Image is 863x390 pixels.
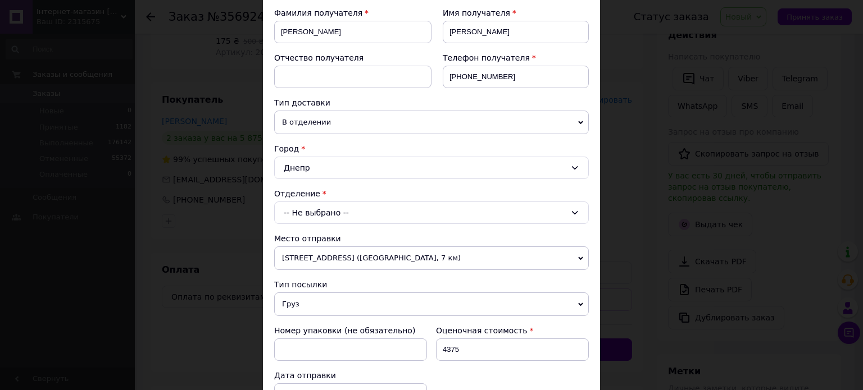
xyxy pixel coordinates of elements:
span: Тип доставки [274,98,330,107]
span: Фамилия получателя [274,8,362,17]
div: Оценочная стоимость [436,325,589,336]
span: Место отправки [274,234,341,243]
span: Груз [274,292,589,316]
div: Днепр [274,157,589,179]
div: Отделение [274,188,589,199]
div: Город [274,143,589,154]
div: Номер упаковки (не обязательно) [274,325,427,336]
div: Дата отправки [274,370,427,381]
span: Имя получателя [443,8,510,17]
span: [STREET_ADDRESS] ([GEOGRAPHIC_DATA], 7 км) [274,246,589,270]
div: -- Не выбрано -- [274,201,589,224]
span: Телефон получателя [443,53,530,62]
span: В отделении [274,111,589,134]
span: Отчество получателя [274,53,364,62]
input: +380 [443,66,589,88]
span: Тип посылки [274,280,327,289]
